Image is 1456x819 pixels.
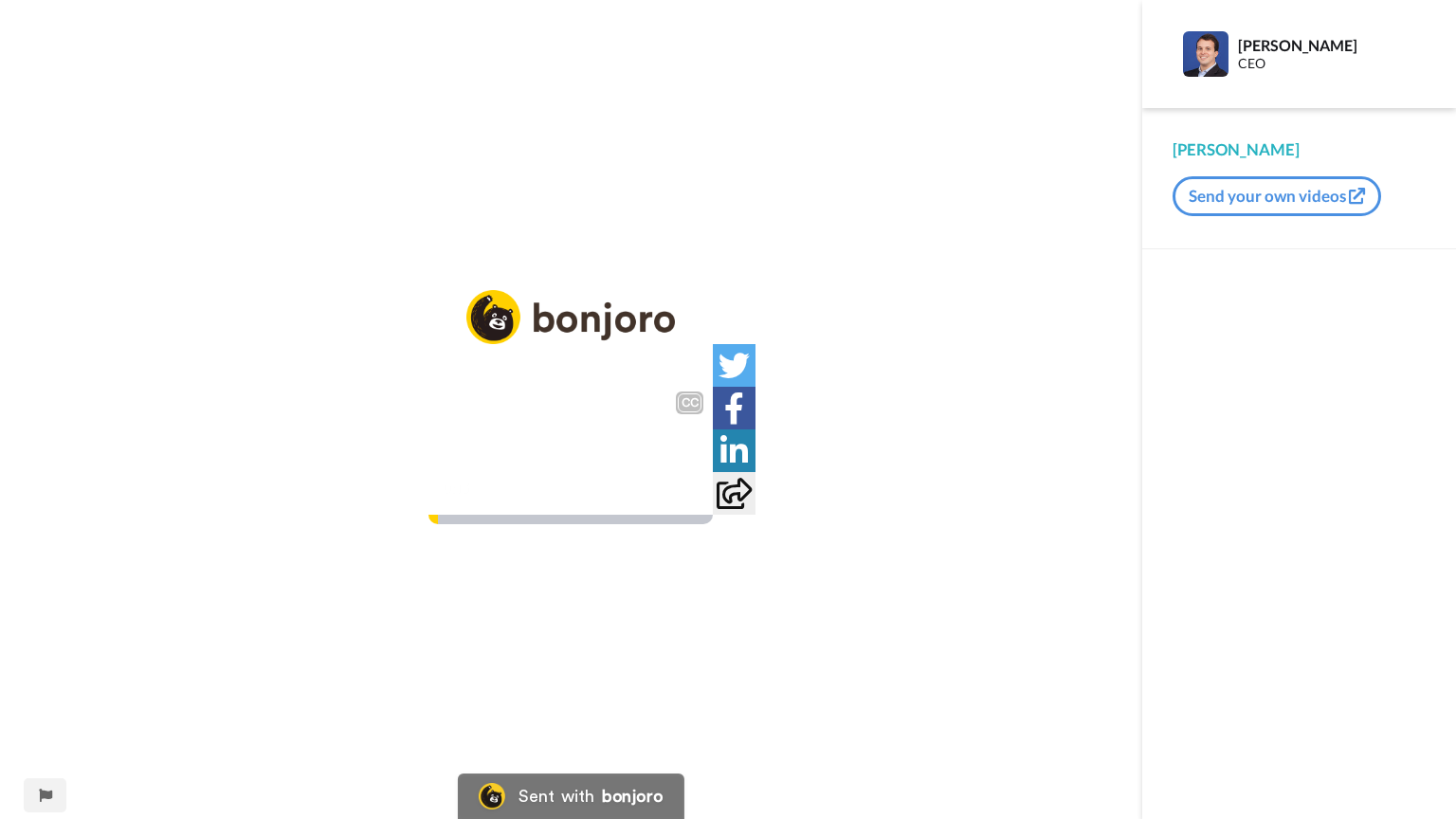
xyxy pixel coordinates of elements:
button: Send your own videos [1173,176,1381,216]
div: Sent with [519,788,594,805]
a: Bonjoro LogoSent withbonjoro [458,773,683,819]
div: bonjoro [602,788,663,805]
span: 10:12 [489,477,522,500]
div: [PERSON_NAME] [1238,36,1425,54]
div: CEO [1238,56,1425,72]
div: [PERSON_NAME] [1173,138,1426,161]
span: 0:13 [442,477,475,500]
img: logo_full.png [466,290,675,344]
img: Bonjoro Logo [479,783,505,810]
img: Profile Image [1183,31,1228,77]
span: / [479,477,485,500]
div: CC [678,393,701,412]
img: Full screen [677,479,696,498]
